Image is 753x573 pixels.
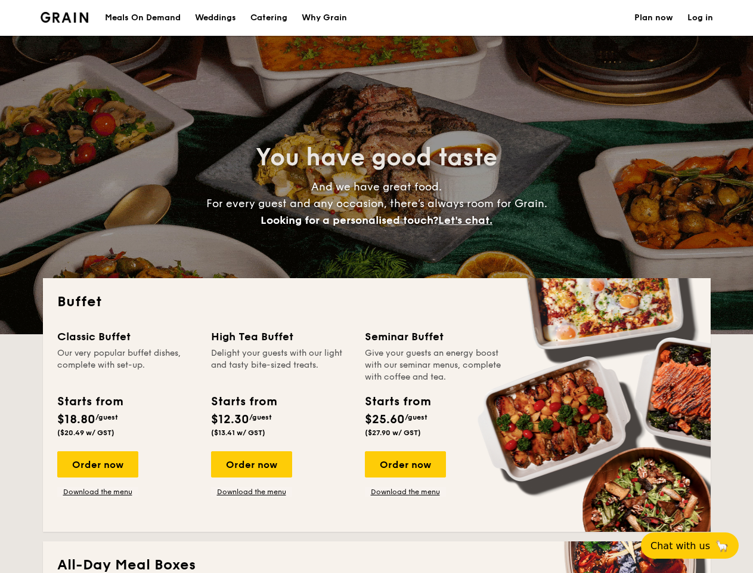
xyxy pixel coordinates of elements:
span: You have good taste [256,143,497,172]
span: ($13.41 w/ GST) [211,429,265,437]
a: Download the menu [211,487,292,497]
span: ($20.49 w/ GST) [57,429,114,437]
span: $18.80 [57,412,95,427]
div: Starts from [365,393,430,411]
span: $25.60 [365,412,405,427]
div: Order now [211,451,292,478]
a: Download the menu [365,487,446,497]
h2: Buffet [57,292,696,312]
a: Logotype [41,12,89,23]
div: Starts from [211,393,276,411]
div: Delight your guests with our light and tasty bite-sized treats. [211,347,351,383]
span: Let's chat. [438,214,492,227]
div: Classic Buffet [57,328,197,345]
div: Our very popular buffet dishes, complete with set-up. [57,347,197,383]
span: /guest [249,413,272,421]
span: $12.30 [211,412,249,427]
div: High Tea Buffet [211,328,351,345]
span: /guest [95,413,118,421]
a: Download the menu [57,487,138,497]
img: Grain [41,12,89,23]
span: Chat with us [650,540,710,552]
div: Order now [365,451,446,478]
div: Seminar Buffet [365,328,504,345]
button: Chat with us🦙 [641,532,739,559]
div: Order now [57,451,138,478]
span: ($27.90 w/ GST) [365,429,421,437]
span: 🦙 [715,539,729,553]
span: And we have great food. For every guest and any occasion, there’s always room for Grain. [206,180,547,227]
div: Give your guests an energy boost with our seminar menus, complete with coffee and tea. [365,347,504,383]
span: Looking for a personalised touch? [261,214,438,227]
div: Starts from [57,393,122,411]
span: /guest [405,413,427,421]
